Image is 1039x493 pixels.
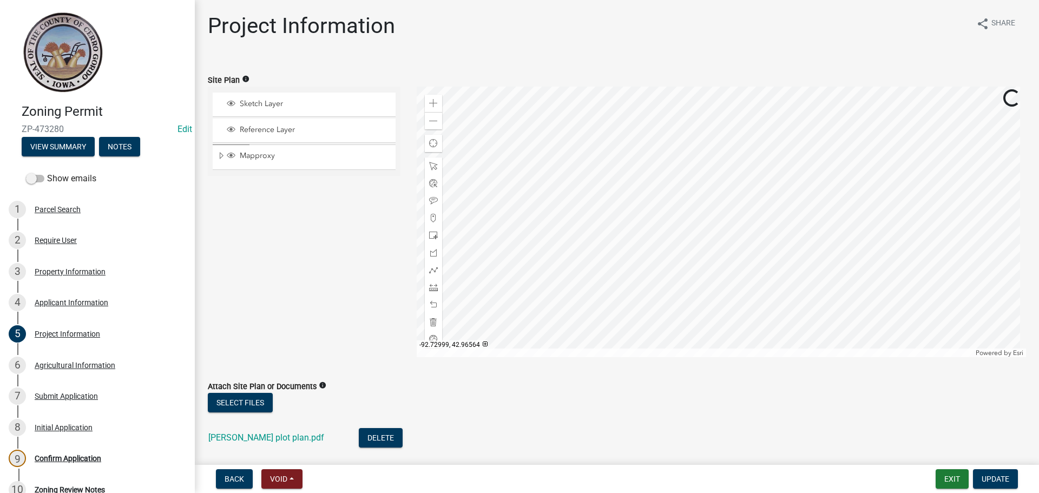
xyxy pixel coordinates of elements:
[212,90,397,173] ul: Layer List
[976,17,989,30] i: share
[35,455,101,462] div: Confirm Application
[208,13,395,39] h1: Project Information
[99,143,140,152] wm-modal-confirm: Notes
[208,383,317,391] label: Attach Site Plan or Documents
[270,475,287,483] span: Void
[177,124,192,134] wm-modal-confirm: Edit Application Number
[35,236,77,244] div: Require User
[973,349,1026,357] div: Powered by
[213,144,396,169] li: Mapproxy
[213,119,396,143] li: Reference Layer
[213,93,396,117] li: Sketch Layer
[225,99,392,110] div: Sketch Layer
[9,357,26,374] div: 6
[9,387,26,405] div: 7
[237,151,392,161] span: Mapproxy
[22,143,95,152] wm-modal-confirm: Summary
[9,294,26,311] div: 4
[237,99,392,109] span: Sketch Layer
[99,137,140,156] button: Notes
[968,13,1024,34] button: shareShare
[35,392,98,400] div: Submit Application
[177,124,192,134] a: Edit
[359,433,403,444] wm-modal-confirm: Delete Document
[208,432,324,443] a: [PERSON_NAME] plot plan.pdf
[225,475,244,483] span: Back
[237,125,392,135] span: Reference Layer
[1013,349,1023,357] a: Esri
[225,125,392,136] div: Reference Layer
[9,232,26,249] div: 2
[319,382,326,389] i: info
[9,325,26,343] div: 5
[216,469,253,489] button: Back
[991,17,1015,30] span: Share
[35,424,93,431] div: Initial Application
[26,172,96,185] label: Show emails
[261,469,303,489] button: Void
[35,206,81,213] div: Parcel Search
[22,104,186,120] h4: Zoning Permit
[35,361,115,369] div: Agricultural Information
[9,419,26,436] div: 8
[225,151,392,162] div: Mapproxy
[9,201,26,218] div: 1
[217,151,225,162] span: Expand
[22,124,173,134] span: ZP-473280
[425,95,442,112] div: Zoom in
[208,393,273,412] button: Select files
[936,469,969,489] button: Exit
[9,450,26,467] div: 9
[425,112,442,129] div: Zoom out
[208,77,240,84] label: Site Plan
[22,137,95,156] button: View Summary
[35,299,108,306] div: Applicant Information
[359,428,403,448] button: Delete
[35,268,106,275] div: Property Information
[35,330,100,338] div: Project Information
[22,11,103,93] img: Cerro Gordo County, Iowa
[982,475,1009,483] span: Update
[242,75,249,83] i: info
[425,135,442,152] div: Find my location
[9,263,26,280] div: 3
[973,469,1018,489] button: Update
